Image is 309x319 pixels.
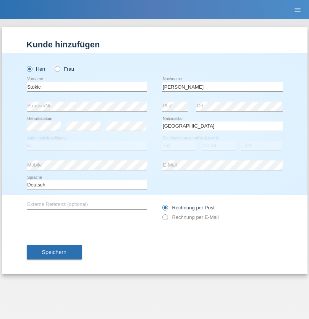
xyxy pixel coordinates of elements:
label: Rechnung per E-Mail [162,214,219,220]
input: Rechnung per E-Mail [162,214,167,224]
label: Herr [27,66,46,72]
span: Speichern [42,249,66,255]
input: Rechnung per Post [162,205,167,214]
input: Frau [55,66,60,71]
h1: Kunde hinzufügen [27,40,283,49]
i: menu [294,6,301,14]
label: Frau [55,66,74,72]
input: Herr [27,66,32,71]
a: menu [290,7,305,12]
label: Rechnung per Post [162,205,215,211]
button: Speichern [27,245,82,260]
